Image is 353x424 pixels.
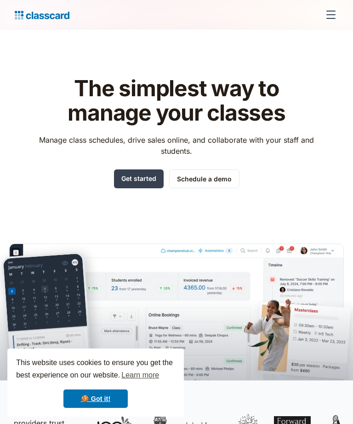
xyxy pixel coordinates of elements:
[15,8,69,21] a: home
[320,4,338,26] div: menu
[114,169,164,188] a: Get started
[31,134,323,157] p: Manage class schedules, drive sales online, and collaborate with your staff and students.
[169,169,239,188] a: Schedule a demo
[16,357,175,382] span: This website uses cookies to ensure you get the best experience on our website.
[7,348,184,417] div: cookieconsent
[31,76,323,125] h1: The simplest way to manage your classes
[120,368,160,382] a: learn more about cookies
[63,389,128,408] a: dismiss cookie message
